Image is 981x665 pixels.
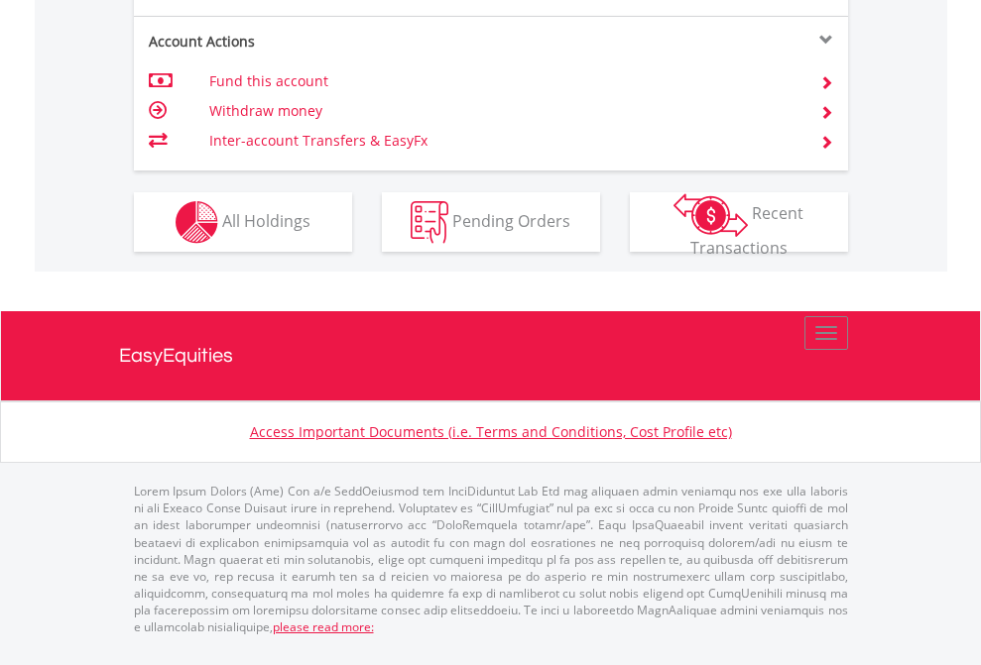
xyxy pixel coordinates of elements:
[209,66,796,96] td: Fund this account
[134,32,491,52] div: Account Actions
[250,422,732,441] a: Access Important Documents (i.e. Terms and Conditions, Cost Profile etc)
[630,192,848,252] button: Recent Transactions
[209,96,796,126] td: Withdraw money
[382,192,600,252] button: Pending Orders
[134,483,848,635] p: Lorem Ipsum Dolors (Ame) Con a/e SeddOeiusmod tem InciDiduntut Lab Etd mag aliquaen admin veniamq...
[209,126,796,156] td: Inter-account Transfers & EasyFx
[273,618,374,635] a: please read more:
[674,193,748,237] img: transactions-zar-wht.png
[411,201,448,244] img: pending_instructions-wht.png
[452,209,570,231] span: Pending Orders
[176,201,218,244] img: holdings-wht.png
[134,192,352,252] button: All Holdings
[222,209,310,231] span: All Holdings
[119,311,863,400] a: EasyEquities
